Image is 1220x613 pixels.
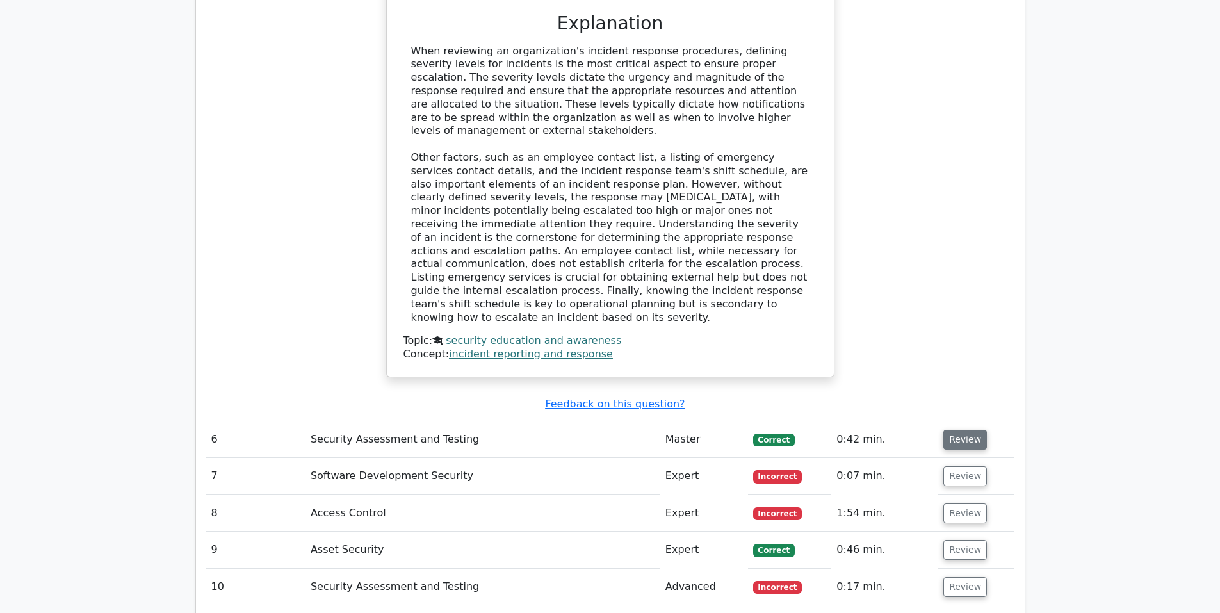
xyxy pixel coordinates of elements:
button: Review [943,540,987,560]
div: Concept: [403,348,817,361]
button: Review [943,577,987,597]
span: Correct [753,544,795,557]
div: When reviewing an organization's incident response procedures, defining severity levels for incid... [411,45,809,325]
a: incident reporting and response [449,348,613,360]
a: Feedback on this question? [545,398,685,410]
td: Expert [660,495,748,532]
a: security education and awareness [446,334,621,347]
td: Asset Security [305,532,660,568]
span: Incorrect [753,507,802,520]
td: Master [660,421,748,458]
button: Review [943,430,987,450]
td: 0:07 min. [831,458,938,494]
h3: Explanation [411,13,809,35]
td: 10 [206,569,305,605]
td: Access Control [305,495,660,532]
td: 8 [206,495,305,532]
td: 6 [206,421,305,458]
span: Incorrect [753,581,802,594]
td: 0:46 min. [831,532,938,568]
div: Topic: [403,334,817,348]
td: Security Assessment and Testing [305,421,660,458]
td: Software Development Security [305,458,660,494]
td: Expert [660,458,748,494]
td: Advanced [660,569,748,605]
td: 1:54 min. [831,495,938,532]
td: Security Assessment and Testing [305,569,660,605]
button: Review [943,466,987,486]
span: Correct [753,434,795,446]
span: Incorrect [753,470,802,483]
td: 9 [206,532,305,568]
td: 0:42 min. [831,421,938,458]
td: Expert [660,532,748,568]
td: 7 [206,458,305,494]
button: Review [943,503,987,523]
td: 0:17 min. [831,569,938,605]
